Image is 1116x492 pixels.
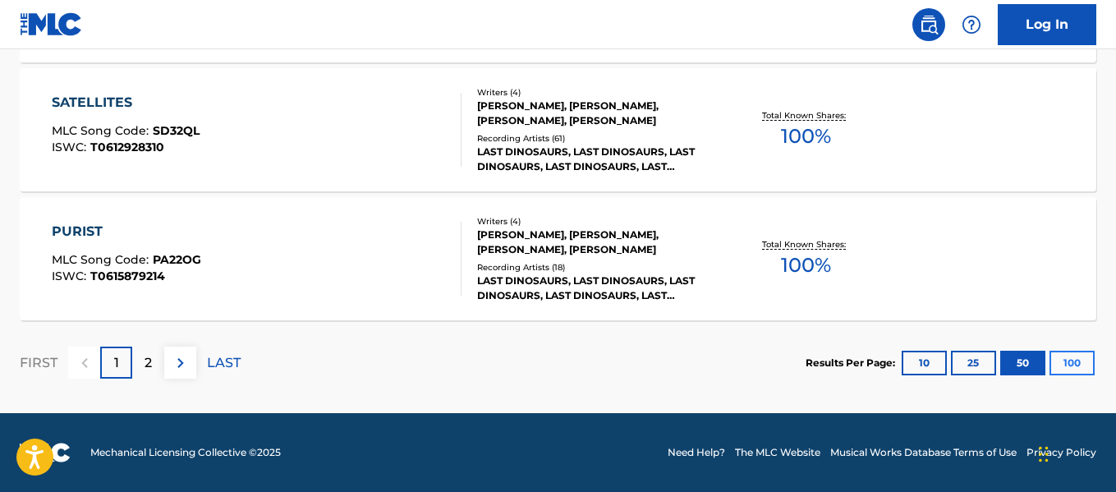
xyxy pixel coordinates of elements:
div: Writers ( 4 ) [477,215,717,228]
iframe: Chat Widget [1034,413,1116,492]
a: PURISTMLC Song Code:PA22OGISWC:T0615879214Writers (4)[PERSON_NAME], [PERSON_NAME], [PERSON_NAME],... [20,197,1096,320]
button: 10 [902,351,947,375]
span: MLC Song Code : [52,252,153,267]
img: right [171,353,191,373]
div: LAST DINOSAURS, LAST DINOSAURS, LAST DINOSAURS, LAST DINOSAURS, LAST DINOSAURS [477,145,717,174]
span: T0615879214 [90,269,165,283]
span: T0612928310 [90,140,164,154]
div: [PERSON_NAME], [PERSON_NAME], [PERSON_NAME], [PERSON_NAME] [477,228,717,257]
span: 100 % [781,251,831,280]
a: Need Help? [668,445,725,460]
p: Total Known Shares: [762,238,850,251]
div: PURIST [52,222,201,241]
a: Public Search [912,8,945,41]
span: ISWC : [52,140,90,154]
span: 100 % [781,122,831,151]
img: MLC Logo [20,12,83,36]
img: logo [20,443,71,462]
p: Total Known Shares: [762,109,850,122]
a: SATELLITESMLC Song Code:SD32QLISWC:T0612928310Writers (4)[PERSON_NAME], [PERSON_NAME], [PERSON_NA... [20,68,1096,191]
div: Writers ( 4 ) [477,86,717,99]
p: FIRST [20,353,57,373]
div: Drag [1039,430,1049,479]
div: Recording Artists ( 18 ) [477,261,717,274]
span: Mechanical Licensing Collective © 2025 [90,445,281,460]
img: help [962,15,981,34]
p: Results Per Page: [806,356,899,370]
div: SATELLITES [52,93,200,113]
button: 50 [1000,351,1045,375]
span: ISWC : [52,269,90,283]
button: 25 [951,351,996,375]
span: MLC Song Code : [52,123,153,138]
p: 1 [114,353,119,373]
div: LAST DINOSAURS, LAST DINOSAURS, LAST DINOSAURS, LAST DINOSAURS, LAST DINOSAURS [477,274,717,303]
a: Musical Works Database Terms of Use [830,445,1017,460]
a: Privacy Policy [1026,445,1096,460]
span: PA22OG [153,252,201,267]
span: SD32QL [153,123,200,138]
div: Recording Artists ( 61 ) [477,132,717,145]
p: 2 [145,353,152,373]
p: LAST [207,353,241,373]
button: 100 [1049,351,1095,375]
div: [PERSON_NAME], [PERSON_NAME], [PERSON_NAME], [PERSON_NAME] [477,99,717,128]
img: search [919,15,939,34]
a: Log In [998,4,1096,45]
div: Help [955,8,988,41]
a: The MLC Website [735,445,820,460]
